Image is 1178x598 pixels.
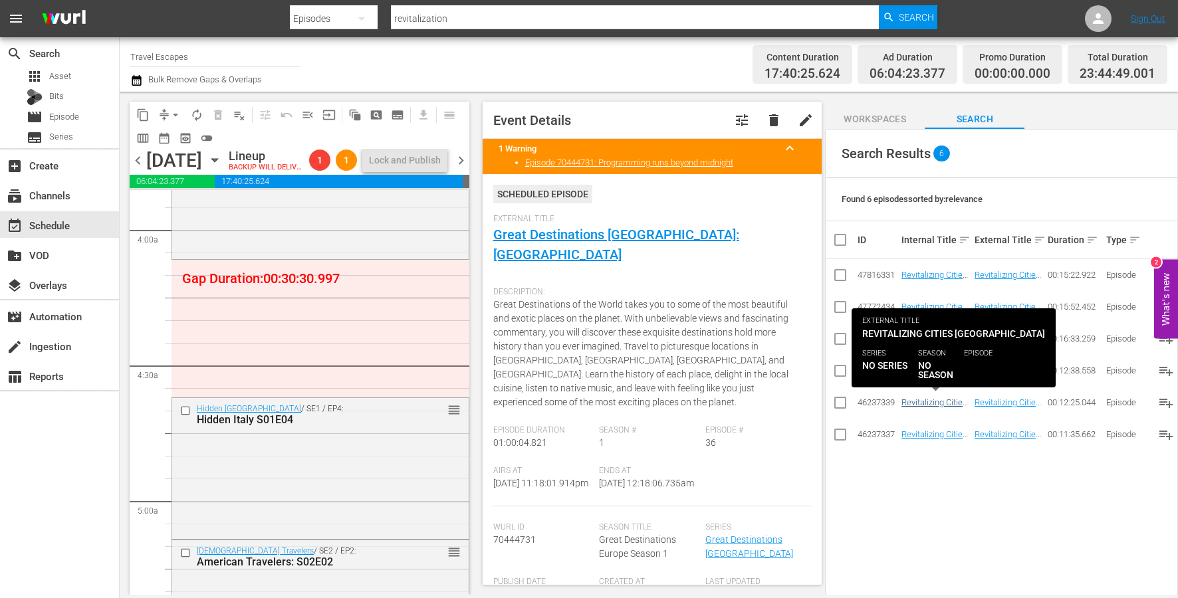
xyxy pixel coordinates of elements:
div: Hidden Italy S01E04 [197,413,403,426]
a: Revitalizing Cities [GEOGRAPHIC_DATA] [901,397,968,427]
span: 1 [309,155,330,165]
div: / SE1 / EP4: [197,404,403,426]
span: playlist_add [1158,427,1174,443]
a: Revitalizing Cities [GEOGRAPHIC_DATA] [901,334,968,363]
span: Created At [599,577,699,587]
span: 17:40:25.624 [215,175,463,188]
div: Scheduled Episode [493,185,592,203]
span: Season Title [599,522,699,533]
button: reorder [447,545,461,558]
span: reorder [447,545,461,559]
div: BACKUP WILL DELIVER: [DATE] 4a (local) [229,163,304,172]
div: American Travelers: S02E02 [197,555,403,568]
span: sort [1086,234,1098,246]
span: Episode Duration [493,425,593,436]
div: 00:11:35.662 [1048,429,1102,439]
button: Search [879,5,937,29]
span: Copy Lineup [132,104,154,126]
div: 00:15:22.922 [1048,270,1102,280]
div: ID [858,235,897,245]
span: 23:44:49.001 [1080,66,1155,82]
span: Ingestion [7,339,23,355]
span: Airs At [493,466,593,476]
div: [DATE] [146,149,202,171]
a: Revitalizing Cities [GEOGRAPHIC_DATA] [901,429,968,459]
span: Day Calendar View [434,102,460,128]
div: Internal Title [901,232,971,248]
a: Revitalizing Cities [GEOGRAPHIC_DATA] [975,397,1041,427]
span: Found 6 episodes sorted by: relevance [842,194,983,204]
span: menu [8,11,24,27]
span: playlist_add [1158,331,1174,347]
span: Automation [7,309,23,325]
title: 1 Warning [499,144,774,153]
span: Event Details [493,112,571,128]
span: auto_awesome_motion_outlined [348,108,362,122]
div: 46237340 [858,365,897,375]
span: content_copy [136,108,150,122]
span: Channels [7,188,23,204]
span: sort [1129,234,1141,246]
span: [DATE] 12:18:06.735am [599,478,694,488]
span: Update Metadata from Key Asset [318,104,340,126]
span: sort [959,234,971,246]
div: External Title [975,232,1044,248]
span: Episode # [705,425,805,436]
a: Revitalizing Cities [GEOGRAPHIC_DATA] [975,334,1041,363]
span: [DATE] 11:18:01.914pm [493,478,588,488]
span: Customize Event [734,112,750,128]
div: Type [1106,232,1146,248]
span: Episode [49,110,79,124]
span: 00:00:00.000 [975,66,1050,82]
a: Sign Out [1131,13,1165,24]
div: 00:12:25.044 [1048,397,1102,407]
span: calendar_view_week_outlined [136,132,150,145]
div: Content Duration [765,48,840,66]
span: toggle_off [200,132,213,145]
button: reorder [447,403,461,416]
span: Publish Date [493,577,593,587]
span: Customize Events [250,102,276,128]
span: delete [766,112,782,128]
span: 24 hours Lineup View is OFF [196,128,217,149]
span: Great Destinations Europe Season 1 [599,534,676,559]
div: Lock and Publish [369,148,441,172]
span: Select an event to delete [207,104,229,126]
span: 06:04:23.377 [870,66,945,82]
span: Overlays [7,278,23,294]
span: Revert to Primary Episode [276,104,297,126]
span: reorder [447,403,461,417]
span: 01:00:04.821 [493,437,547,448]
div: Bits [27,89,43,105]
span: input [322,108,336,122]
div: 47772434 [858,302,897,312]
div: Promo Duration [975,48,1050,66]
span: 70444731 [493,534,536,545]
span: pageview_outlined [370,108,383,122]
span: Wurl Id [493,522,593,533]
span: Search [899,5,934,29]
span: Refresh All Search Blocks [340,102,366,128]
span: Episode [27,109,43,125]
span: Series [705,522,805,533]
span: arrow_drop_down [169,108,182,122]
span: preview_outlined [179,132,192,145]
div: Duration [1048,232,1102,248]
a: Hidden [GEOGRAPHIC_DATA] [197,404,301,413]
div: Episode [1106,334,1146,344]
div: Total Duration [1080,48,1155,66]
span: VOD [7,248,23,264]
a: Great Destinations [GEOGRAPHIC_DATA]: [GEOGRAPHIC_DATA] [493,227,739,262]
div: 46237339 [858,397,897,407]
a: Revitalizing Cities [GEOGRAPHIC_DATA] [975,365,1041,395]
span: Search Results [842,146,931,161]
span: chevron_left [130,152,146,169]
span: Search [7,46,23,62]
div: 46237337 [858,429,897,439]
span: Season # [599,425,699,436]
div: Episode [1106,397,1146,407]
span: Remove Gaps & Overlaps [154,104,186,126]
div: Episode [1106,270,1146,280]
div: 00:16:33.259 [1048,334,1102,344]
span: sort [1034,234,1046,246]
